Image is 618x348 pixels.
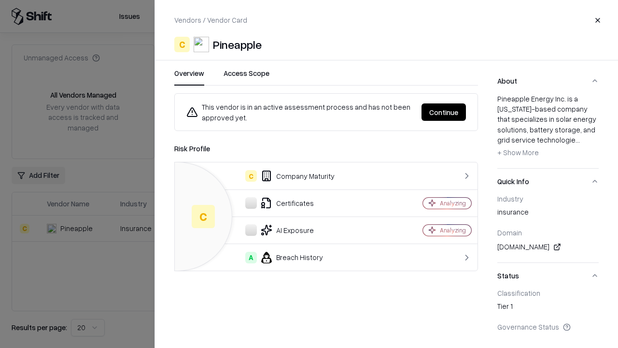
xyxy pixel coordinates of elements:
button: About [497,68,599,94]
div: Quick Info [497,194,599,262]
div: Domain [497,228,599,237]
div: Tier 1 [497,301,599,315]
div: Breach History [183,252,389,263]
div: [DOMAIN_NAME] [497,241,599,253]
p: Vendors / Vendor Card [174,15,247,25]
div: Classification [497,289,599,297]
button: Overview [174,68,204,86]
div: C [192,205,215,228]
div: Governance Status [497,322,599,331]
div: C [174,37,190,52]
button: Status [497,263,599,289]
div: Pineapple Energy Inc. is a [US_STATE]-based company that specializes in solar energy solutions, b... [497,94,599,160]
span: ... [576,135,580,144]
button: Continue [421,103,466,121]
div: Industry [497,194,599,203]
div: Certificates [183,197,389,209]
button: Quick Info [497,169,599,194]
button: + Show More [497,145,539,160]
div: Analyzing [440,226,466,234]
div: Pineapple [213,37,262,52]
div: This vendor is in an active assessment process and has not been approved yet. [186,101,414,123]
div: Company Maturity [183,170,389,182]
div: A [245,252,257,263]
img: Pineapple [194,37,209,52]
div: insurance [497,207,599,220]
button: Access Scope [224,68,269,86]
div: Risk Profile [174,143,478,154]
div: C [245,170,257,182]
div: AI Exposure [183,224,389,236]
span: + Show More [497,148,539,157]
div: Analyzing [440,199,466,207]
div: About [497,94,599,168]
